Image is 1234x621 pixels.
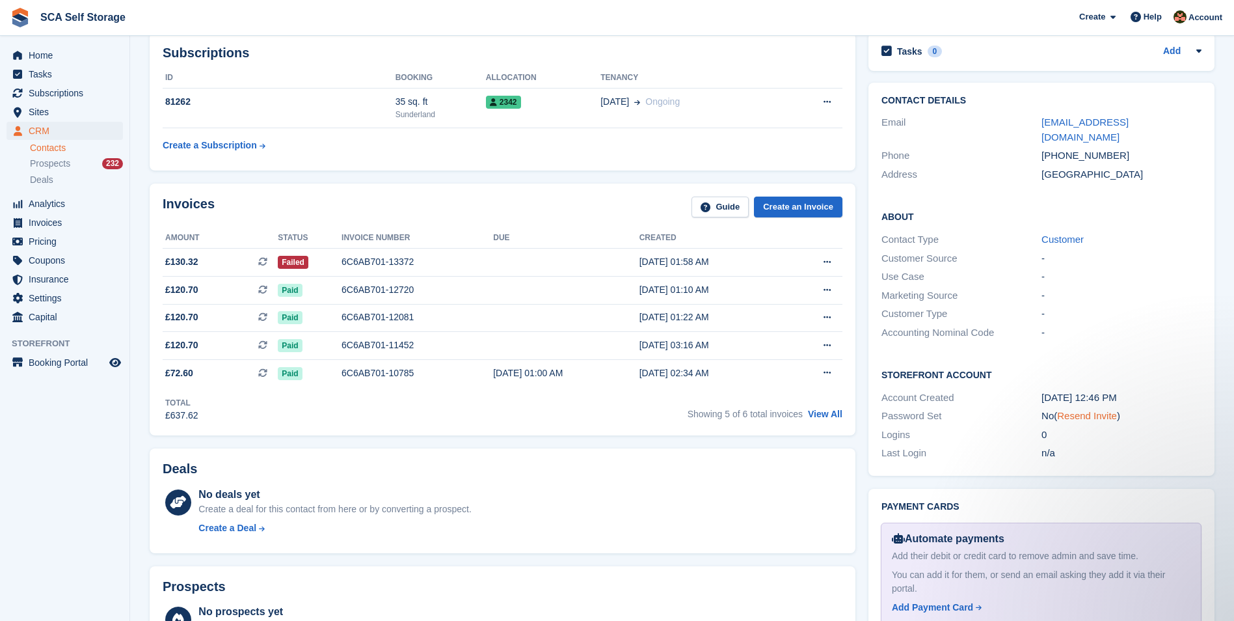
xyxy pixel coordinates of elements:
div: [DATE] 01:00 AM [493,366,639,380]
span: Insurance [29,270,107,288]
a: Deals [30,173,123,187]
div: 6C6AB701-11452 [342,338,493,352]
th: Tenancy [600,68,781,89]
div: No deals yet [198,487,471,503]
h2: About [881,210,1201,223]
span: CRM [29,122,107,140]
span: Subscriptions [29,84,107,102]
div: [DATE] 02:34 AM [639,366,785,380]
a: Contacts [30,142,123,154]
a: Resend Invite [1057,410,1117,421]
h2: Tasks [897,46,922,57]
a: menu [7,232,123,251]
span: [DATE] [600,95,629,109]
th: Status [278,228,342,249]
div: No [1041,409,1201,424]
span: Capital [29,308,107,326]
a: Create an Invoice [754,197,842,218]
h2: Prospects [163,579,226,594]
a: menu [7,270,123,288]
div: Sunderland [396,109,486,120]
a: menu [7,289,123,307]
div: 6C6AB701-12081 [342,310,493,324]
span: Home [29,46,107,64]
th: Created [639,228,785,249]
div: Add Payment Card [892,601,973,614]
a: menu [7,214,123,232]
th: ID [163,68,396,89]
span: Account [1188,11,1222,24]
span: Paid [278,284,302,297]
div: [PHONE_NUMBER] [1041,148,1201,163]
span: £72.60 [165,366,193,380]
th: Booking [396,68,486,89]
th: Invoice number [342,228,493,249]
div: Account Created [881,391,1041,406]
h2: Contact Details [881,96,1201,106]
span: Booking Portal [29,353,107,372]
div: Customer Source [881,251,1041,266]
h2: Invoices [163,197,215,218]
div: Contact Type [881,232,1041,247]
img: stora-icon-8386f47178a22dfd0bd8f6a31ec36ba5ce8667c1dd55bd0f319d3a0aa187defe.svg [10,8,30,27]
span: Storefront [12,337,129,350]
div: - [1041,325,1201,340]
a: Guide [691,197,749,218]
div: £637.62 [165,409,198,422]
div: [GEOGRAPHIC_DATA] [1041,167,1201,182]
a: View All [808,409,842,419]
div: Total [165,397,198,409]
div: Add their debit or credit card to remove admin and save time. [892,549,1190,563]
div: Logins [881,428,1041,443]
img: Sarah Race [1174,10,1187,23]
a: menu [7,308,123,326]
span: Help [1144,10,1162,23]
a: menu [7,195,123,213]
a: Preview store [107,355,123,370]
div: - [1041,288,1201,303]
h2: Payment cards [881,502,1201,512]
span: Showing 5 of 6 total invoices [688,409,803,419]
div: 232 [102,158,123,169]
a: menu [7,84,123,102]
div: Create a deal for this contact from here or by converting a prospect. [198,503,471,516]
span: Paid [278,367,302,380]
span: Settings [29,289,107,307]
span: £120.70 [165,310,198,324]
th: Due [493,228,639,249]
span: Pricing [29,232,107,251]
span: Paid [278,339,302,352]
h2: Storefront Account [881,368,1201,381]
span: Coupons [29,251,107,269]
span: Ongoing [645,96,680,107]
span: £120.70 [165,283,198,297]
div: You can add it for them, or send an email asking they add it via their portal. [892,568,1190,596]
div: Phone [881,148,1041,163]
a: menu [7,65,123,83]
div: Customer Type [881,307,1041,322]
a: Customer [1041,234,1084,245]
span: Prospects [30,158,70,170]
h2: Subscriptions [163,46,842,61]
div: Automate payments [892,531,1190,547]
span: Paid [278,311,302,324]
span: Deals [30,174,53,186]
a: menu [7,251,123,269]
div: - [1041,251,1201,266]
th: Allocation [486,68,600,89]
span: £130.32 [165,255,198,269]
div: [DATE] 01:10 AM [639,283,785,297]
div: 35 sq. ft [396,95,486,109]
a: Create a Deal [198,521,471,535]
div: - [1041,269,1201,284]
div: Email [881,115,1041,145]
div: Last Login [881,446,1041,461]
span: £120.70 [165,338,198,352]
a: menu [7,353,123,372]
div: n/a [1041,446,1201,461]
div: - [1041,307,1201,322]
h2: Deals [163,462,197,476]
div: [DATE] 01:58 AM [639,255,785,269]
div: Address [881,167,1041,182]
div: [DATE] 01:22 AM [639,310,785,324]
